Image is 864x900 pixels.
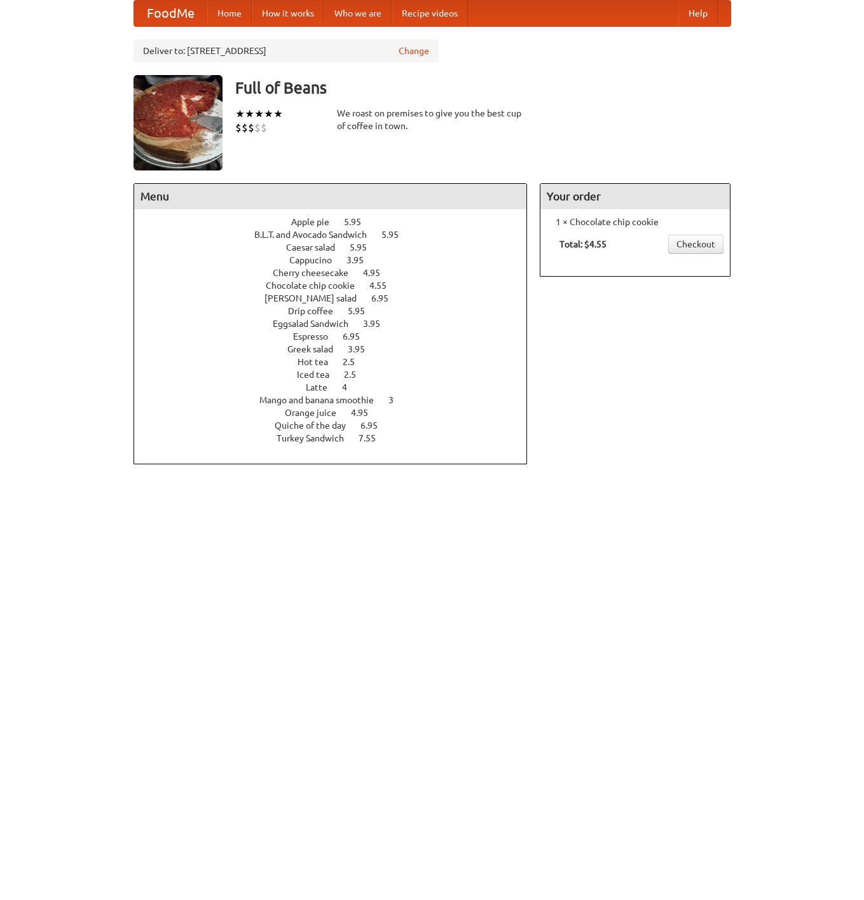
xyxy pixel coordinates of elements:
[344,217,374,227] span: 5.95
[289,255,387,265] a: Cappucino 3.95
[275,420,401,431] a: Quiche of the day 6.95
[369,280,399,291] span: 4.55
[392,1,468,26] a: Recipe videos
[363,319,393,329] span: 3.95
[277,433,399,443] a: Turkey Sandwich 7.55
[298,357,378,367] a: Hot tea 2.5
[277,433,357,443] span: Turkey Sandwich
[350,242,380,253] span: 5.95
[285,408,349,418] span: Orange juice
[286,242,390,253] a: Caesar salad 5.95
[287,344,388,354] a: Greek salad 3.95
[297,370,342,380] span: Iced tea
[343,331,373,342] span: 6.95
[306,382,371,392] a: Latte 4
[399,45,429,57] a: Change
[293,331,341,342] span: Espresso
[324,1,392,26] a: Who we are
[259,395,417,405] a: Mango and banana smoothie 3
[134,1,207,26] a: FoodMe
[273,268,404,278] a: Cherry cheesecake 4.95
[266,280,367,291] span: Chocolate chip cookie
[264,107,273,121] li: ★
[297,370,380,380] a: Iced tea 2.5
[264,293,369,303] span: [PERSON_NAME] salad
[242,121,248,135] li: $
[254,107,264,121] li: ★
[287,344,346,354] span: Greek salad
[252,1,324,26] a: How it works
[342,382,360,392] span: 4
[266,280,410,291] a: Chocolate chip cookie 4.55
[254,230,422,240] a: B.L.T. and Avocado Sandwich 5.95
[348,306,378,316] span: 5.95
[306,382,340,392] span: Latte
[134,39,439,62] div: Deliver to: [STREET_ADDRESS]
[285,408,392,418] a: Orange juice 4.95
[207,1,252,26] a: Home
[381,230,411,240] span: 5.95
[275,420,359,431] span: Quiche of the day
[264,293,412,303] a: [PERSON_NAME] salad 6.95
[235,121,242,135] li: $
[248,121,254,135] li: $
[388,395,406,405] span: 3
[273,268,361,278] span: Cherry cheesecake
[371,293,401,303] span: 6.95
[293,331,383,342] a: Espresso 6.95
[351,408,381,418] span: 4.95
[235,75,731,100] h3: Full of Beans
[254,230,380,240] span: B.L.T. and Avocado Sandwich
[134,75,223,170] img: angular.jpg
[273,107,283,121] li: ★
[261,121,267,135] li: $
[348,344,378,354] span: 3.95
[291,217,385,227] a: Apple pie 5.95
[343,357,367,367] span: 2.5
[363,268,393,278] span: 4.95
[273,319,361,329] span: Eggsalad Sandwich
[289,255,345,265] span: Cappucino
[288,306,388,316] a: Drip coffee 5.95
[134,184,527,209] h4: Menu
[559,239,607,249] b: Total: $4.55
[360,420,390,431] span: 6.95
[359,433,388,443] span: 7.55
[346,255,376,265] span: 3.95
[259,395,387,405] span: Mango and banana smoothie
[245,107,254,121] li: ★
[540,184,730,209] h4: Your order
[547,216,723,228] li: 1 × Chocolate chip cookie
[678,1,718,26] a: Help
[273,319,404,329] a: Eggsalad Sandwich 3.95
[298,357,341,367] span: Hot tea
[235,107,245,121] li: ★
[668,235,723,254] a: Checkout
[344,370,369,380] span: 2.5
[337,107,528,132] div: We roast on premises to give you the best cup of coffee in town.
[254,121,261,135] li: $
[288,306,346,316] span: Drip coffee
[286,242,348,253] span: Caesar salad
[291,217,342,227] span: Apple pie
